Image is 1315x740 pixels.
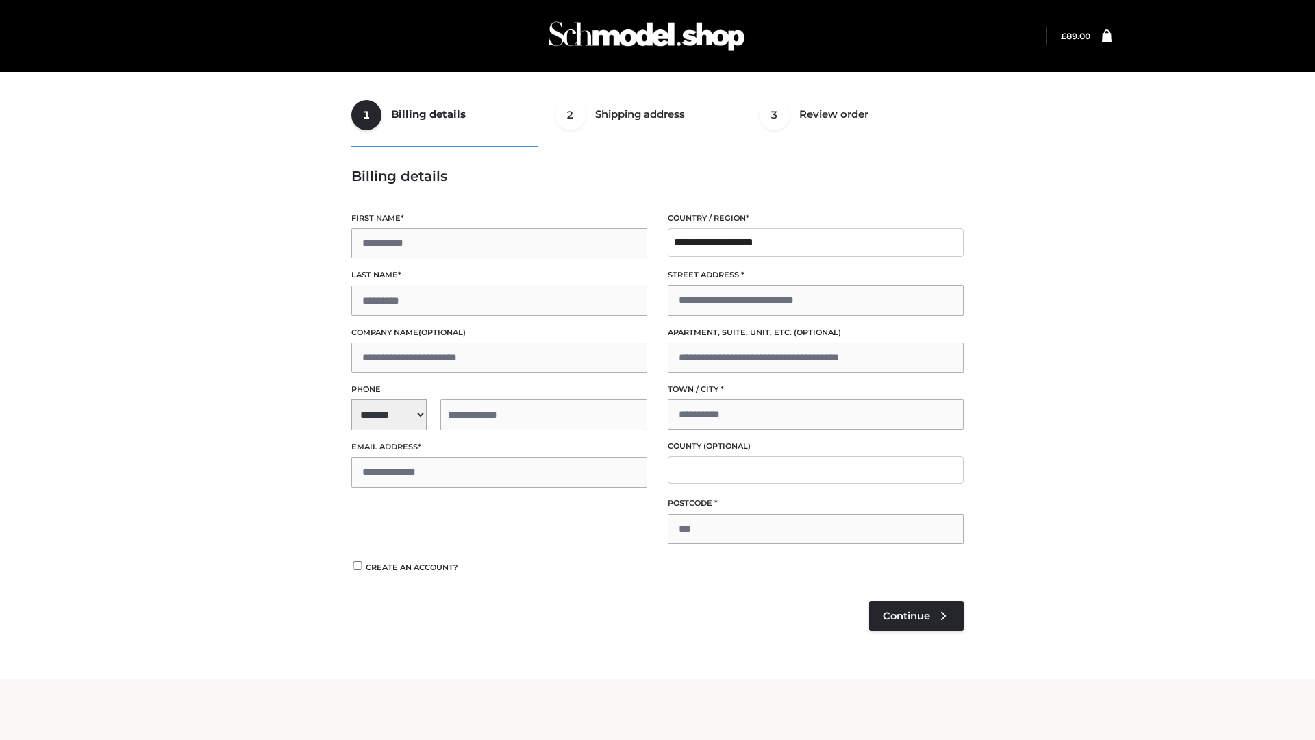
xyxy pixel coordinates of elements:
[351,212,647,225] label: First name
[668,440,964,453] label: County
[668,326,964,339] label: Apartment, suite, unit, etc.
[794,328,841,337] span: (optional)
[351,269,647,282] label: Last name
[366,563,458,572] span: Create an account?
[668,383,964,396] label: Town / City
[351,326,647,339] label: Company name
[418,328,466,337] span: (optional)
[668,269,964,282] label: Street address
[1061,31,1066,41] span: £
[668,212,964,225] label: Country / Region
[351,561,364,570] input: Create an account?
[1061,31,1090,41] bdi: 89.00
[544,9,749,63] img: Schmodel Admin 964
[351,168,964,184] h3: Billing details
[883,610,930,622] span: Continue
[1061,31,1090,41] a: £89.00
[351,383,647,396] label: Phone
[668,497,964,510] label: Postcode
[869,601,964,631] a: Continue
[351,441,647,454] label: Email address
[703,441,751,451] span: (optional)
